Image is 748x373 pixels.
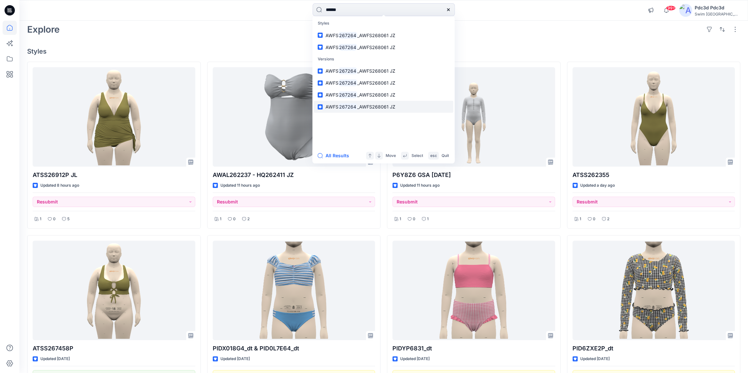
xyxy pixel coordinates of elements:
[572,67,735,167] a: ATSS262355
[338,32,357,39] mark: 267264
[338,103,357,110] mark: 267264
[40,356,70,362] p: Updated [DATE]
[392,67,555,167] a: P6Y8Z6 GSA 2025.09.02
[67,216,69,223] p: 5
[233,216,236,223] p: 0
[314,29,453,41] a: AWFS267264_AWFS268061 JZ
[338,91,357,98] mark: 267264
[40,182,79,189] p: Updated 8 hours ago
[338,44,357,51] mark: 267264
[413,216,415,223] p: 0
[27,47,740,55] h4: Styles
[338,79,357,87] mark: 267264
[314,53,453,65] p: Versions
[213,241,375,340] a: PIDX018G4_dt & PID0L7E64_dt
[572,171,735,180] p: ATSS262355
[40,216,41,223] p: 1
[338,67,357,75] mark: 267264
[33,171,195,180] p: ATSS26912P JL
[572,241,735,340] a: PID6ZXE2P_dt
[400,356,430,362] p: Updated [DATE]
[247,216,250,223] p: 2
[27,24,60,35] h2: Explore
[385,152,396,159] p: Move
[572,344,735,353] p: PID6ZXE2P_dt
[314,41,453,53] a: AWFS267264_AWFS268061 JZ
[314,101,453,113] a: AWFS267264_AWFS268061 JZ
[325,45,338,50] span: AWFS
[593,216,595,223] p: 0
[392,171,555,180] p: P6Y8Z6 GSA [DATE]
[357,45,395,50] span: _AWFS268061 JZ
[325,68,338,74] span: AWFS
[33,241,195,340] a: ATSS267458P
[33,67,195,167] a: ATSS26912P JL
[213,67,375,167] a: AWAL262237 - HQ262411 JZ
[314,65,453,77] a: AWFS267264_AWFS268061 JZ
[325,80,338,86] span: AWFS
[400,182,440,189] p: Updated 11 hours ago
[607,216,609,223] p: 2
[220,182,260,189] p: Updated 11 hours ago
[314,17,453,29] p: Styles
[357,68,395,74] span: _AWFS268061 JZ
[679,4,692,17] img: avatar
[53,216,56,223] p: 0
[357,33,395,38] span: _AWFS268061 JZ
[220,356,250,362] p: Updated [DATE]
[325,92,338,98] span: AWFS
[430,152,437,159] p: esc
[357,104,395,109] span: _AWFS268061 JZ
[220,216,221,223] p: 1
[317,152,353,160] button: All Results
[580,182,615,189] p: Updated a day ago
[427,216,429,223] p: 1
[392,241,555,340] a: PIDYP6831_dt
[580,356,610,362] p: Updated [DATE]
[695,12,740,16] div: Swim [GEOGRAPHIC_DATA]
[441,152,449,159] p: Quit
[314,89,453,101] a: AWFS267264_AWFS268061 JZ
[666,5,676,11] span: 99+
[325,104,338,109] span: AWFS
[411,152,423,159] p: Select
[357,92,395,98] span: _AWFS268061 JZ
[33,344,195,353] p: ATSS267458P
[213,344,375,353] p: PIDX018G4_dt & PID0L7E64_dt
[580,216,581,223] p: 1
[695,4,740,12] div: Pdc3d Pdc3d
[325,33,338,38] span: AWFS
[400,216,401,223] p: 1
[392,344,555,353] p: PIDYP6831_dt
[314,77,453,89] a: AWFS267264_AWFS268061 JZ
[357,80,395,86] span: _AWFS268061 JZ
[213,171,375,180] p: AWAL262237 - HQ262411 JZ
